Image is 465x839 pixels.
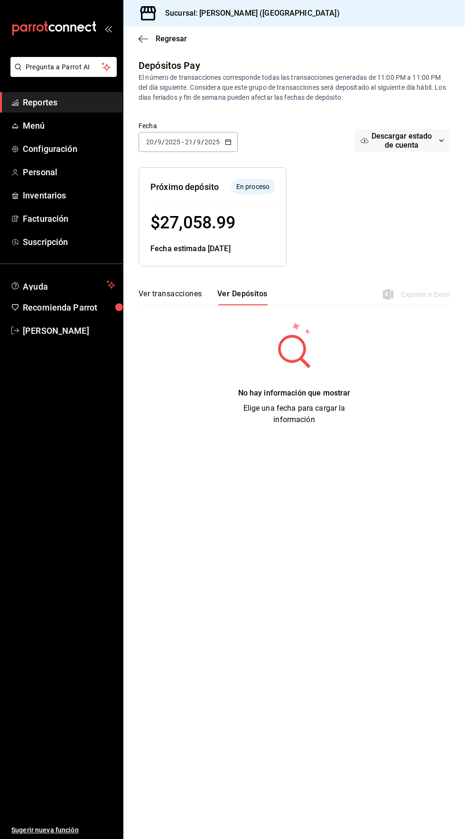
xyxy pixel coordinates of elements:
[201,138,204,146] span: /
[355,129,450,152] button: Descargar estado de cuenta
[23,189,115,202] span: Inventarios
[232,182,273,192] span: En proceso
[165,138,181,146] input: ----
[150,180,219,193] div: Próximo depósito
[23,96,115,109] span: Reportes
[231,179,275,194] div: El depósito aún no se ha enviado a tu cuenta bancaria.
[217,289,268,305] button: Ver Depósitos
[182,138,184,146] span: -
[23,324,115,337] span: [PERSON_NAME]
[204,138,220,146] input: ----
[156,34,187,43] span: Regresar
[139,73,450,103] div: El número de transacciones corresponde todas las transacciones generadas de 11:00 PM a 11:00 PM d...
[104,25,112,32] button: open_drawer_menu
[139,289,202,305] button: Ver transacciones
[139,34,187,43] button: Regresar
[154,138,157,146] span: /
[23,212,115,225] span: Facturación
[223,387,365,399] div: No hay información que mostrar
[146,138,154,146] input: --
[23,301,115,314] span: Recomienda Parrot
[157,138,162,146] input: --
[150,213,235,233] span: $ 27,058.99
[23,142,115,155] span: Configuración
[243,404,345,424] span: Elige una fecha para cargar la información
[11,825,115,835] span: Sugerir nueva función
[10,57,117,77] button: Pregunta a Parrot AI
[185,138,193,146] input: --
[150,243,275,255] div: Fecha estimada [DATE]
[193,138,196,146] span: /
[23,279,103,291] span: Ayuda
[158,8,340,19] h3: Sucursal: [PERSON_NAME] ([GEOGRAPHIC_DATA])
[139,123,238,129] label: Fecha
[26,62,102,72] span: Pregunta a Parrot AI
[139,289,268,305] div: navigation tabs
[23,166,115,179] span: Personal
[23,236,115,248] span: Suscripción
[196,138,201,146] input: --
[23,119,115,132] span: Menú
[369,132,435,150] span: Descargar estado de cuenta
[139,58,200,73] div: Depósitos Pay
[7,69,117,79] a: Pregunta a Parrot AI
[162,138,165,146] span: /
